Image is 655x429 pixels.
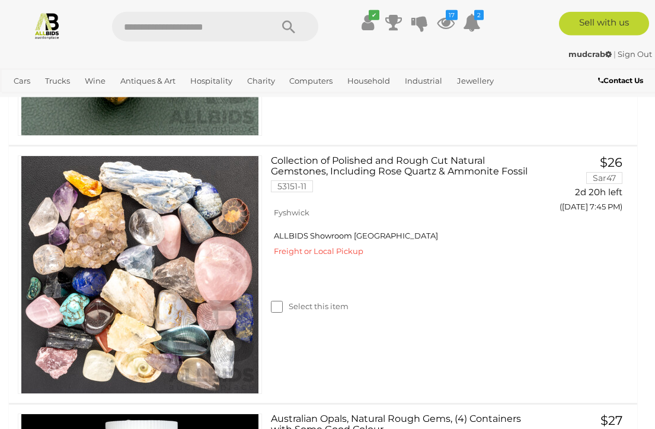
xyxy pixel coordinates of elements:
[541,155,625,218] a: $26 Sar47 2d 20h left ([DATE] 7:45 PM)
[259,12,318,42] button: Search
[242,71,280,91] a: Charity
[9,71,35,91] a: Cars
[369,10,379,20] i: ✔
[280,155,524,201] a: Collection of Polished and Rough Cut Natural Gemstones, Including Rose Quartz & Ammonite Fossil 5...
[614,49,616,59] span: |
[437,12,455,33] a: 17
[568,49,612,59] strong: mudcrab
[598,74,646,87] a: Contact Us
[116,71,180,91] a: Antiques & Art
[271,301,349,312] label: Select this item
[452,71,499,91] a: Jewellery
[33,12,61,40] img: Allbids.com.au
[21,156,258,393] img: 53151-11a.jpg
[343,71,395,91] a: Household
[446,10,458,20] i: 17
[600,413,622,428] span: $27
[568,49,614,59] a: mudcrab
[598,76,643,85] b: Contact Us
[85,91,179,110] a: [GEOGRAPHIC_DATA]
[618,49,652,59] a: Sign Out
[9,91,41,110] a: Office
[400,71,447,91] a: Industrial
[359,12,376,33] a: ✔
[40,71,75,91] a: Trucks
[600,155,622,170] span: $26
[285,71,337,91] a: Computers
[46,91,80,110] a: Sports
[186,71,237,91] a: Hospitality
[463,12,481,33] a: 2
[559,12,649,36] a: Sell with us
[80,71,110,91] a: Wine
[474,10,484,20] i: 2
